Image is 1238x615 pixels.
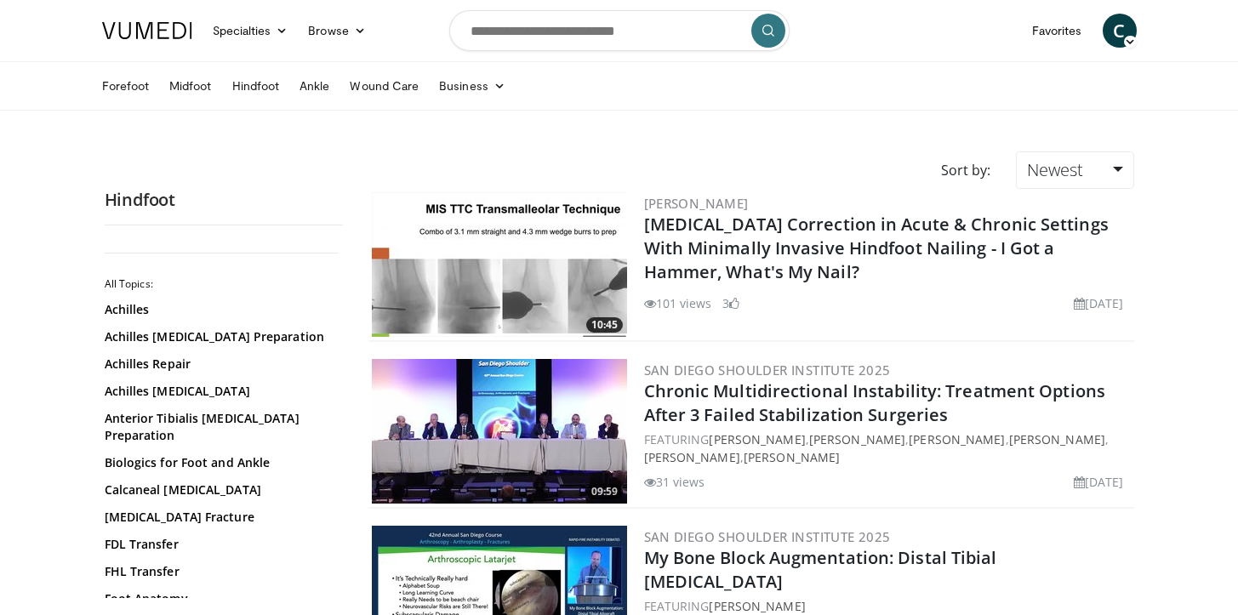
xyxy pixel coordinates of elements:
[1016,151,1133,189] a: Newest
[1009,431,1105,447] a: [PERSON_NAME]
[105,383,334,400] a: Achilles [MEDICAL_DATA]
[449,10,790,51] input: Search topics, interventions
[722,294,739,312] li: 3
[372,192,627,337] a: 10:45
[644,362,891,379] a: San Diego Shoulder Institute 2025
[105,481,334,498] a: Calcaneal [MEDICAL_DATA]
[339,69,429,103] a: Wound Care
[644,597,1131,615] div: FEATURING
[159,69,222,103] a: Midfoot
[298,14,376,48] a: Browse
[586,484,623,499] span: 09:59
[92,69,160,103] a: Forefoot
[928,151,1003,189] div: Sort by:
[105,410,334,444] a: Anterior Tibialis [MEDICAL_DATA] Preparation
[1103,14,1137,48] a: C
[586,317,623,333] span: 10:45
[644,430,1131,466] div: FEATURING , , , , ,
[644,213,1109,283] a: [MEDICAL_DATA] Correction in Acute & Chronic Settings With Minimally Invasive Hindfoot Nailing - ...
[105,590,334,607] a: Foot Anatomy
[372,192,627,337] img: 7b238990-64d5-495c-bfd3-a01049b4c358.300x170_q85_crop-smart_upscale.jpg
[1074,473,1124,491] li: [DATE]
[644,294,712,312] li: 101 views
[289,69,339,103] a: Ankle
[1022,14,1093,48] a: Favorites
[102,22,192,39] img: VuMedi Logo
[429,69,516,103] a: Business
[709,431,805,447] a: [PERSON_NAME]
[809,431,905,447] a: [PERSON_NAME]
[372,359,627,504] img: 17f23c04-4813-491b-bcf5-1c3a0e23c03a.300x170_q85_crop-smart_upscale.jpg
[105,563,334,580] a: FHL Transfer
[105,301,334,318] a: Achilles
[105,536,334,553] a: FDL Transfer
[644,528,891,545] a: San Diego Shoulder Institute 2025
[105,454,334,471] a: Biologics for Foot and Ankle
[105,356,334,373] a: Achilles Repair
[372,359,627,504] a: 09:59
[222,69,290,103] a: Hindfoot
[105,189,343,211] h2: Hindfoot
[644,449,740,465] a: [PERSON_NAME]
[709,598,805,614] a: [PERSON_NAME]
[644,473,705,491] li: 31 views
[105,509,334,526] a: [MEDICAL_DATA] Fracture
[644,379,1106,426] a: Chronic Multidirectional Instability: Treatment Options After 3 Failed Stabilization Surgeries
[1074,294,1124,312] li: [DATE]
[105,277,339,291] h2: All Topics:
[203,14,299,48] a: Specialties
[744,449,840,465] a: [PERSON_NAME]
[1027,158,1083,181] span: Newest
[105,328,334,345] a: Achilles [MEDICAL_DATA] Preparation
[644,546,997,593] a: My Bone Block Augmentation: Distal Tibial [MEDICAL_DATA]
[644,195,749,212] a: [PERSON_NAME]
[909,431,1005,447] a: [PERSON_NAME]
